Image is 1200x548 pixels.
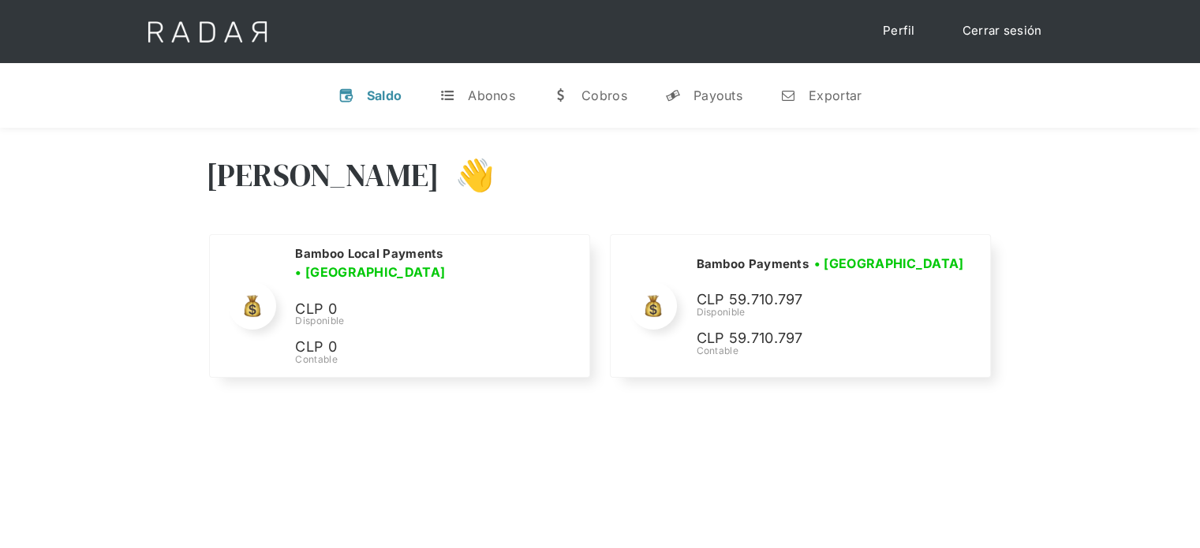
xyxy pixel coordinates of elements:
div: Exportar [809,88,862,103]
a: Cerrar sesión [947,16,1058,47]
p: CLP 0 [295,336,532,359]
div: Payouts [693,88,742,103]
div: n [780,88,796,103]
p: CLP 59.710.797 [696,327,933,350]
div: Contable [295,352,570,367]
p: CLP 59.710.797 [696,289,933,311]
h3: [PERSON_NAME] [206,155,440,195]
h3: • [GEOGRAPHIC_DATA] [814,254,964,273]
div: t [439,88,455,103]
div: Cobros [581,88,627,103]
h3: • [GEOGRAPHIC_DATA] [295,263,445,281]
h2: Bamboo Payments [696,256,809,272]
div: Disponible [696,305,969,319]
h2: Bamboo Local Payments [295,246,443,262]
h3: 👋 [439,155,495,195]
div: Saldo [367,88,402,103]
div: Disponible [295,314,570,328]
a: Perfil [867,16,931,47]
div: Abonos [468,88,515,103]
div: Contable [696,344,969,358]
div: v [338,88,354,103]
div: y [665,88,681,103]
div: w [553,88,569,103]
p: CLP 0 [295,298,532,321]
